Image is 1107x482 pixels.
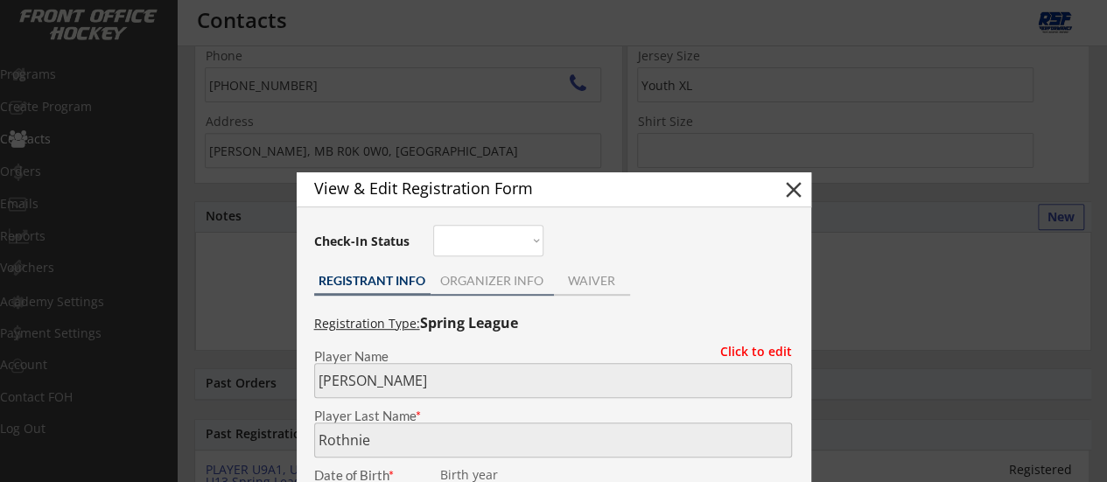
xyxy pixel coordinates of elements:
div: REGISTRANT INFO [314,275,431,287]
strong: Spring League [420,313,518,332]
div: Date of Birth [314,469,428,482]
div: WAIVER [554,275,630,287]
div: Player Last Name [314,409,792,423]
div: We are transitioning the system to collect and store date of birth instead of just birth year to ... [440,469,550,482]
div: Click to edit [707,346,792,358]
div: View & Edit Registration Form [314,180,750,196]
div: Birth year [440,469,550,481]
div: Player Name [314,350,792,363]
div: Check-In Status [314,235,413,248]
u: Registration Type: [314,315,420,332]
button: close [781,177,807,203]
div: ORGANIZER INFO [431,275,554,287]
